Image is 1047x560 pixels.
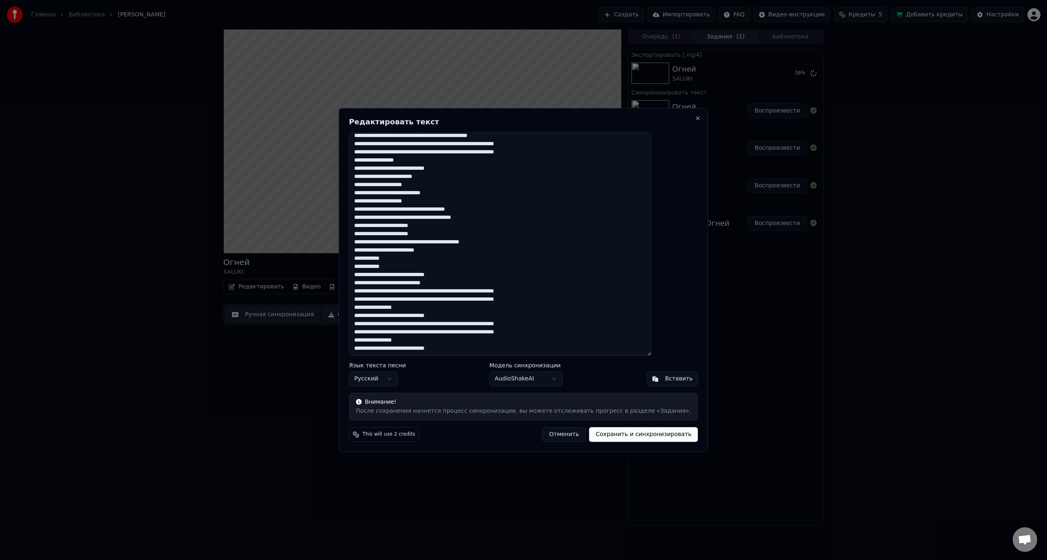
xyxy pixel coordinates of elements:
h2: Редактировать текст [349,118,698,126]
button: Сохранить и синхронизировать [589,427,698,442]
div: После сохранения начнется процесс синхронизации, вы можете отслеживать прогресс в разделе «Задания». [356,407,691,415]
label: Язык текста песни [349,362,406,368]
button: Вставить [647,371,698,386]
div: Внимание! [356,398,691,406]
button: Отменить [542,427,586,442]
span: This will use 2 credits [362,431,415,438]
div: Вставить [665,375,693,383]
label: Модель синхронизации [490,362,563,368]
